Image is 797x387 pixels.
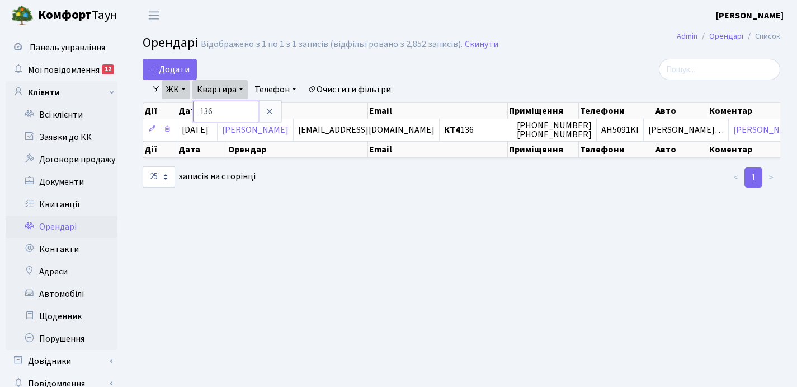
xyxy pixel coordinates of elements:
[444,124,460,136] b: КТ4
[143,166,175,188] select: записів на сторінці
[368,103,508,119] th: Email
[716,9,784,22] a: [PERSON_NAME]
[6,59,117,81] a: Мої повідомлення12
[579,141,654,158] th: Телефони
[140,6,168,25] button: Переключити навігацію
[444,125,507,134] span: 136
[517,121,592,139] span: [PHONE_NUMBER] [PHONE_NUMBER]
[368,141,508,158] th: Email
[660,25,797,48] nav: breadcrumb
[6,305,117,328] a: Щоденник
[201,39,463,50] div: Відображено з 1 по 1 з 1 записів (відфільтровано з 2,852 записів).
[102,64,114,74] div: 12
[6,171,117,193] a: Документи
[6,148,117,171] a: Договори продажу
[192,80,248,99] a: Квартира
[28,64,100,76] span: Мої повідомлення
[6,216,117,238] a: Орендарі
[654,141,708,158] th: Авто
[709,30,743,42] a: Орендарі
[143,141,177,158] th: Дії
[177,103,227,119] th: Дата
[648,124,724,136] span: [PERSON_NAME]…
[465,39,498,50] a: Скинути
[6,260,117,283] a: Адреси
[303,80,395,99] a: Очистити фільтри
[182,124,209,136] span: [DATE]
[6,350,117,372] a: Довідники
[162,80,190,99] a: ЖК
[6,36,117,59] a: Панель управління
[298,124,435,136] span: [EMAIL_ADDRESS][DOMAIN_NAME]
[38,6,92,24] b: Комфорт
[6,238,117,260] a: Контакти
[508,141,579,158] th: Приміщення
[744,167,762,188] a: 1
[143,59,197,80] a: Додати
[6,193,117,216] a: Квитанції
[150,63,190,76] span: Додати
[250,80,301,99] a: Телефон
[716,10,784,22] b: [PERSON_NAME]
[11,4,34,27] img: logo.png
[143,33,198,53] span: Орендарі
[227,103,368,119] th: Орендар
[6,126,117,148] a: Заявки до КК
[579,103,654,119] th: Телефони
[6,283,117,305] a: Автомобілі
[743,30,780,43] li: Список
[677,30,697,42] a: Admin
[6,328,117,350] a: Порушення
[30,41,105,54] span: Панель управління
[177,141,227,158] th: Дата
[143,103,177,119] th: Дії
[6,104,117,126] a: Всі клієнти
[6,81,117,104] a: Клієнти
[143,166,256,188] label: записів на сторінці
[659,59,780,80] input: Пошук...
[654,103,708,119] th: Авто
[508,103,579,119] th: Приміщення
[601,125,639,134] span: AH5091KI
[38,6,117,25] span: Таун
[227,141,368,158] th: Орендар
[222,124,289,136] a: [PERSON_NAME]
